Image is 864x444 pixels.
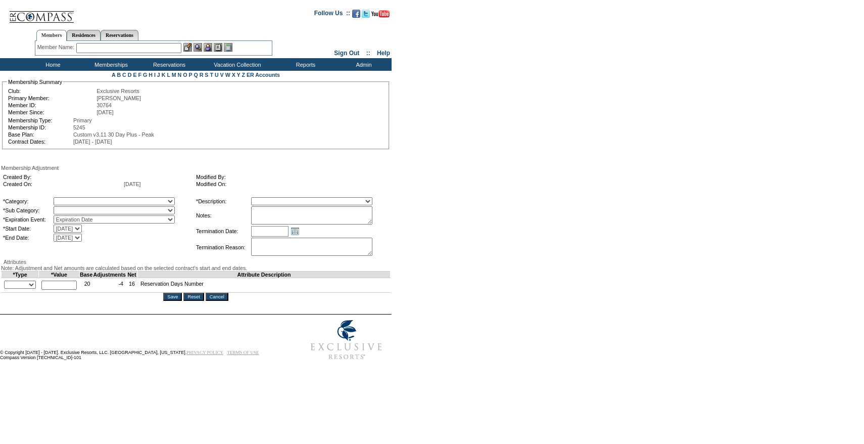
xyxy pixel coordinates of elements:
[137,272,390,278] td: Attribute Description
[8,109,95,115] td: Member Since:
[97,102,112,108] span: 30764
[3,174,123,180] td: Created By:
[8,102,95,108] td: Member ID:
[8,124,72,130] td: Membership ID:
[3,206,53,214] td: *Sub Category:
[167,72,170,78] a: L
[206,293,228,301] input: Cancel
[133,72,136,78] a: E
[162,72,166,78] a: K
[124,181,141,187] span: [DATE]
[183,293,204,301] input: Reset
[73,131,154,138] span: Custom v3.11 30 Day Plus - Peak
[224,43,232,52] img: b_calculator.gif
[196,238,250,257] td: Termination Reason:
[149,72,153,78] a: H
[112,72,115,78] a: A
[138,72,141,78] a: F
[215,72,219,78] a: U
[67,30,101,40] a: Residences
[137,278,390,293] td: Reservation Days Number
[196,197,250,205] td: *Description:
[8,131,72,138] td: Base Plan:
[143,72,147,78] a: G
[205,72,208,78] a: S
[196,174,385,180] td: Modified By:
[194,72,198,78] a: Q
[186,350,223,355] a: PRIVACY POLICY
[163,293,182,301] input: Save
[220,72,224,78] a: V
[237,72,241,78] a: Y
[3,181,123,187] td: Created On:
[371,10,390,18] img: Subscribe to our YouTube Channel
[154,72,156,78] a: I
[366,50,370,57] span: ::
[247,72,280,78] a: ER Accounts
[73,139,112,145] span: [DATE] - [DATE]
[183,43,192,52] img: b_edit.gif
[73,124,85,130] span: 5245
[93,272,126,278] td: Adjustments
[352,13,360,19] a: Become our fan on Facebook
[3,215,53,224] td: *Expiration Event:
[97,88,139,94] span: Exclusive Resorts
[3,234,53,242] td: *End Date:
[80,272,93,278] td: Base
[8,88,95,94] td: Club:
[39,272,80,278] td: *Value
[232,72,235,78] a: X
[196,206,250,225] td: Notes:
[242,72,245,78] a: Z
[97,95,141,101] span: [PERSON_NAME]
[362,13,370,19] a: Follow us on Twitter
[172,72,176,78] a: M
[97,109,114,115] span: [DATE]
[214,43,222,52] img: Reservations
[3,197,53,205] td: *Category:
[139,58,197,71] td: Reservations
[36,30,67,41] a: Members
[117,72,121,78] a: B
[1,265,391,271] div: Note: Adjustment and Net amounts are calculated based on the selected contract's start and end da...
[225,72,230,78] a: W
[1,259,391,265] div: Attributes
[210,72,213,78] a: T
[314,9,350,21] td: Follow Us ::
[2,272,39,278] td: *Type
[126,278,138,293] td: 16
[157,72,160,78] a: J
[80,278,93,293] td: 20
[227,350,259,355] a: TERMS OF USE
[93,278,126,293] td: -4
[37,43,76,52] div: Member Name:
[3,225,53,233] td: *Start Date:
[8,117,72,123] td: Membership Type:
[362,10,370,18] img: Follow us on Twitter
[275,58,333,71] td: Reports
[183,72,187,78] a: O
[197,58,275,71] td: Vacation Collection
[9,3,74,23] img: Compass Home
[23,58,81,71] td: Home
[81,58,139,71] td: Memberships
[8,95,95,101] td: Primary Member:
[128,72,132,78] a: D
[371,13,390,19] a: Subscribe to our YouTube Channel
[73,117,92,123] span: Primary
[101,30,138,40] a: Reservations
[301,315,392,365] img: Exclusive Resorts
[8,139,72,145] td: Contract Dates:
[194,43,202,52] img: View
[200,72,204,78] a: R
[377,50,390,57] a: Help
[122,72,126,78] a: C
[189,72,193,78] a: P
[334,50,359,57] a: Sign Out
[178,72,182,78] a: N
[126,272,138,278] td: Net
[1,165,391,171] div: Membership Adjustment
[290,226,301,237] a: Open the calendar popup.
[204,43,212,52] img: Impersonate
[7,79,63,85] legend: Membership Summary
